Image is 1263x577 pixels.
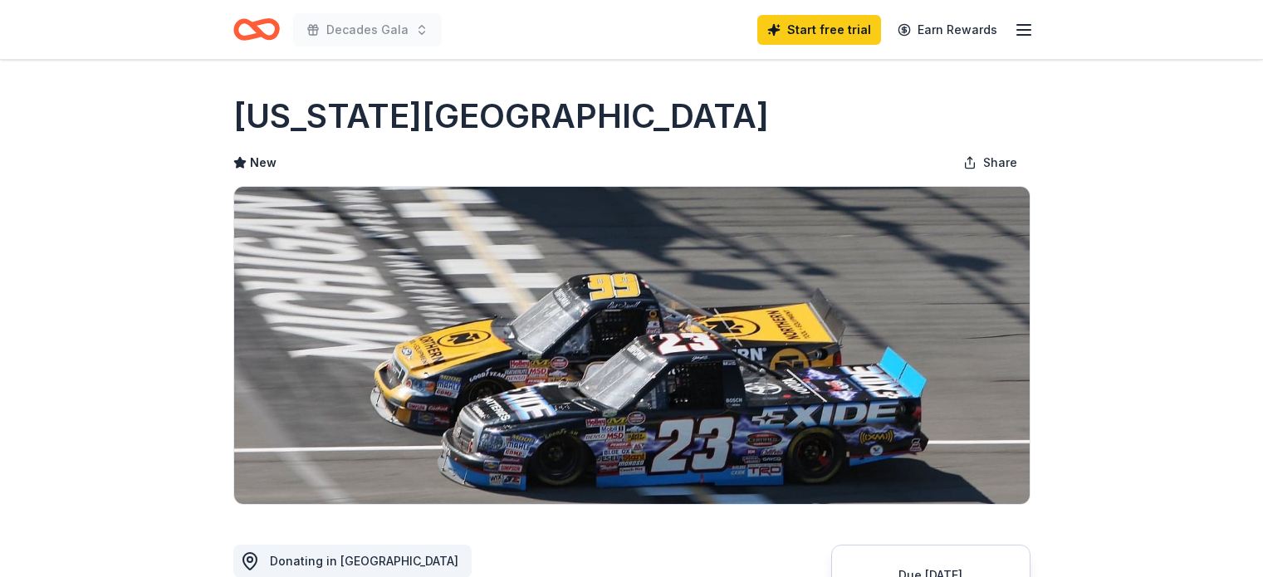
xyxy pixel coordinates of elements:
span: New [250,153,277,173]
a: Earn Rewards [888,15,1007,45]
a: Home [233,10,280,49]
h1: [US_STATE][GEOGRAPHIC_DATA] [233,93,769,139]
img: Image for Michigan International Speedway [234,187,1030,504]
a: Start free trial [757,15,881,45]
button: Share [950,146,1030,179]
button: Decades Gala [293,13,442,46]
span: Decades Gala [326,20,409,40]
span: Donating in [GEOGRAPHIC_DATA] [270,554,458,568]
span: Share [983,153,1017,173]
